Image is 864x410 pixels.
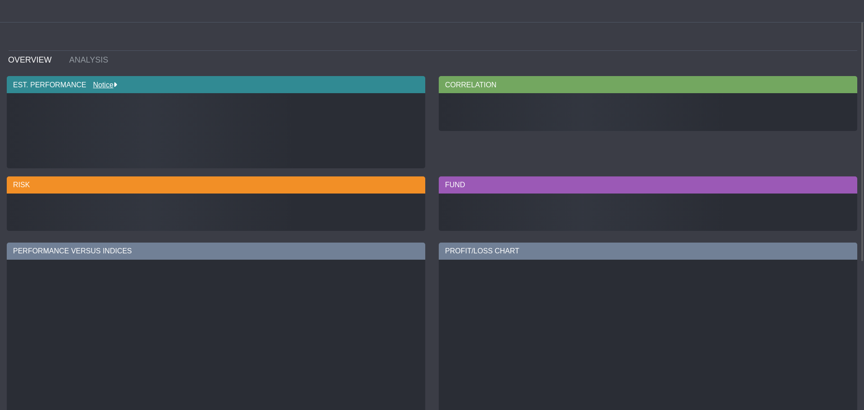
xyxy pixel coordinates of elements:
[439,76,857,93] div: CORRELATION
[7,176,425,194] div: RISK
[63,51,119,69] a: ANALYSIS
[7,243,425,260] div: PERFORMANCE VERSUS INDICES
[439,176,857,194] div: FUND
[86,81,113,89] a: Notice
[1,51,63,69] a: OVERVIEW
[7,76,425,93] div: EST. PERFORMANCE
[439,243,857,260] div: PROFIT/LOSS CHART
[86,80,117,90] div: Notice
